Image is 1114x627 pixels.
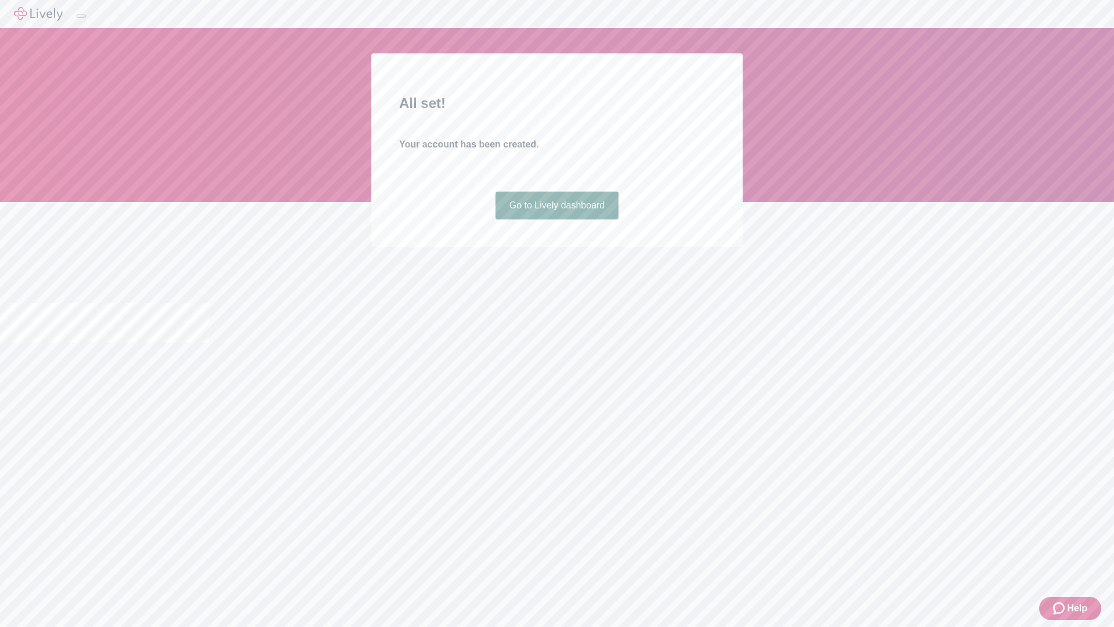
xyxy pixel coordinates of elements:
[1053,601,1067,615] svg: Zendesk support icon
[1039,597,1101,620] button: Zendesk support iconHelp
[14,7,63,21] img: Lively
[1067,601,1087,615] span: Help
[495,192,619,219] a: Go to Lively dashboard
[399,138,715,152] h4: Your account has been created.
[77,15,86,18] button: Log out
[399,93,715,114] h2: All set!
